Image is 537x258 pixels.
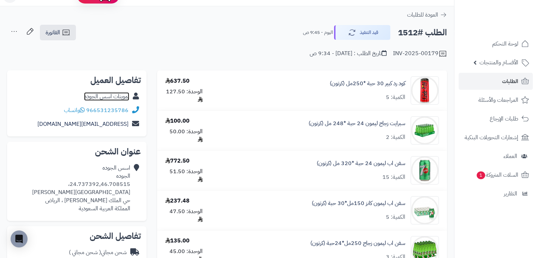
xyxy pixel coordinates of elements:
span: طلبات الإرجاع [490,114,518,124]
a: طلبات الإرجاع [459,110,533,127]
img: 1747539320-a7dfe1ef-a28f-472d-a828-3902c2c1-90x90.jpg [411,116,438,145]
span: التقارير [504,189,517,199]
span: 1 [477,171,485,179]
span: الفاتورة [46,28,60,37]
span: إشعارات التحويلات البنكية [465,133,518,142]
a: سفن اب ليمون زجاج 250مل*24حبة (كرتون) [310,239,405,247]
a: الفاتورة [40,25,76,40]
a: 966531235786 [86,106,129,115]
a: سفن اب ليمون كانز 150مل*30 حبة (كرتون) [312,199,405,207]
span: العملاء [503,151,517,161]
div: 637.50 [165,77,190,85]
a: كود رد كبير 30 حبة *250مل (كرتون) [330,80,405,88]
div: الوحدة: 47.50 [165,207,203,224]
div: الكمية: 2 [386,133,405,141]
a: التقارير [459,185,533,202]
div: 237.48 [165,197,190,205]
span: الطلبات [502,76,518,86]
span: المراجعات والأسئلة [478,95,518,105]
div: INV-2025-00179 [393,49,447,58]
div: الوحدة: 51.50 [165,168,203,184]
div: Open Intercom Messenger [11,230,28,247]
div: شحن مجاني [69,248,127,257]
div: الكمية: 15 [382,173,405,181]
a: العملاء [459,148,533,165]
div: 772.50 [165,157,190,165]
span: ( شحن مجاني ) [69,248,101,257]
button: قيد التنفيذ [334,25,390,40]
h2: عنوان الشحن [13,147,141,156]
a: الطلبات [459,73,533,90]
div: الوحدة: 127.50 [165,88,203,104]
img: 1747541646-d22b4615-4733-4316-a704-1f6af0fe-90x90.jpg [411,196,438,224]
a: المراجعات والأسئلة [459,92,533,109]
a: إشعارات التحويلات البنكية [459,129,533,146]
a: [EMAIL_ADDRESS][DOMAIN_NAME] [37,120,129,128]
div: الكمية: 5 [386,93,405,101]
img: 1747536125-51jkufB9faL._AC_SL1000-90x90.jpg [411,76,438,105]
span: العودة للطلبات [407,11,438,19]
div: الكمية: 5 [386,213,405,221]
a: تموينات اسس الجوده [84,92,129,101]
div: 135.00 [165,237,190,245]
h2: تفاصيل الشحن [13,232,141,240]
a: سفن اب ليمون 24 حبة *320 مل (كرتون) [317,159,405,168]
a: واتساب [64,106,85,115]
small: اليوم - 9:45 ص [303,29,333,36]
h2: الطلب #1512 [398,25,447,40]
span: السلات المتروكة [476,170,518,180]
a: لوحة التحكم [459,35,533,52]
a: العودة للطلبات [407,11,447,19]
span: الأقسام والمنتجات [479,58,518,68]
span: لوحة التحكم [492,39,518,49]
div: تاريخ الطلب : [DATE] - 9:34 ص [310,49,387,58]
a: السلات المتروكة1 [459,166,533,183]
div: 100.00 [165,117,190,125]
div: الوحدة: 50.00 [165,128,203,144]
div: اسس الجوده الجوده 24.737392,46.708515، [GEOGRAPHIC_DATA][PERSON_NAME] حي الملك [PERSON_NAME] ، ال... [13,164,130,212]
a: سبرايت زجاج ليمون 24 حبة *248 مل (كرتون) [309,119,405,128]
h2: تفاصيل العميل [13,76,141,84]
img: 1747540602-UsMwFj3WdUIJzISPTZ6ZIXs6lgAaNT6J-90x90.jpg [411,156,438,184]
